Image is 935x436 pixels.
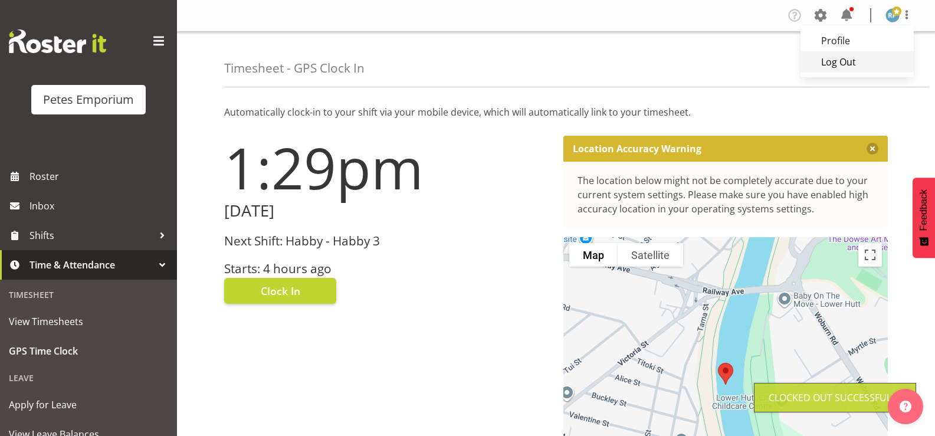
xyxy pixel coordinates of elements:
h3: Next Shift: Habby - Habby 3 [224,234,549,248]
a: Log Out [801,51,914,73]
img: reina-puketapu721.jpg [885,8,900,22]
h3: Starts: 4 hours ago [224,262,549,276]
span: Time & Attendance [29,256,153,274]
button: Toggle fullscreen view [858,243,882,267]
div: Timesheet [3,283,174,307]
span: View Timesheets [9,313,168,330]
button: Feedback - Show survey [913,178,935,258]
div: The location below might not be completely accurate due to your current system settings. Please m... [578,173,874,216]
button: Show street map [569,243,618,267]
h1: 1:29pm [224,136,549,199]
h4: Timesheet - GPS Clock In [224,61,365,75]
span: Inbox [29,197,171,215]
span: Clock In [261,283,300,299]
img: help-xxl-2.png [900,401,911,412]
span: GPS Time Clock [9,342,168,360]
div: Petes Emporium [43,91,134,109]
a: Profile [801,30,914,51]
span: Apply for Leave [9,396,168,414]
p: Automatically clock-in to your shift via your mobile device, which will automatically link to you... [224,105,888,119]
a: View Timesheets [3,307,174,336]
h2: [DATE] [224,202,549,220]
button: Clock In [224,278,336,304]
p: Location Accuracy Warning [573,143,701,155]
div: Leave [3,366,174,390]
a: GPS Time Clock [3,336,174,366]
span: Feedback [918,189,929,231]
a: Apply for Leave [3,390,174,419]
div: Clocked out Successfully [769,391,901,405]
span: Shifts [29,227,153,244]
img: Rosterit website logo [9,29,106,53]
span: Roster [29,168,171,185]
button: Show satellite imagery [618,243,683,267]
button: Close message [867,143,878,155]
